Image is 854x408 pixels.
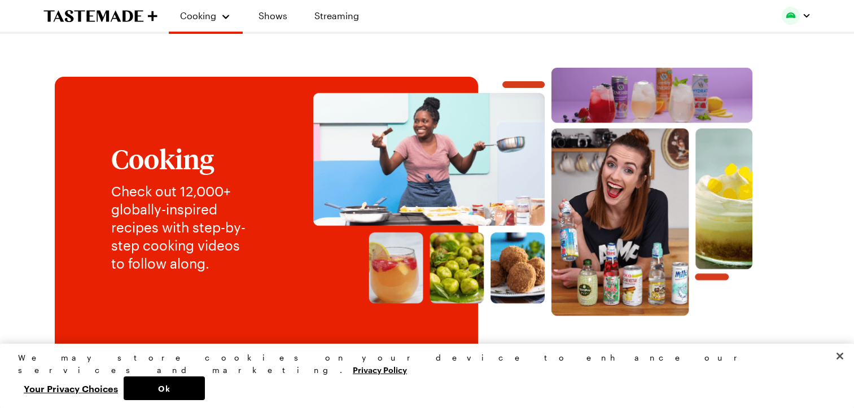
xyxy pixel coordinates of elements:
div: Privacy [18,352,826,400]
button: Cooking [180,5,231,27]
button: Profile picture [782,7,811,25]
img: Profile picture [782,7,800,25]
p: Check out 12,000+ globally-inspired recipes with step-by-step cooking videos to follow along. [111,182,255,273]
a: More information about your privacy, opens in a new tab [353,364,407,375]
div: We may store cookies on your device to enhance our services and marketing. [18,352,826,376]
button: Your Privacy Choices [18,376,124,400]
button: Close [827,344,852,368]
h1: Cooking [111,144,255,173]
img: Explore recipes [278,68,789,317]
button: Ok [124,376,205,400]
span: Cooking [180,10,216,21]
a: To Tastemade Home Page [43,10,157,23]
